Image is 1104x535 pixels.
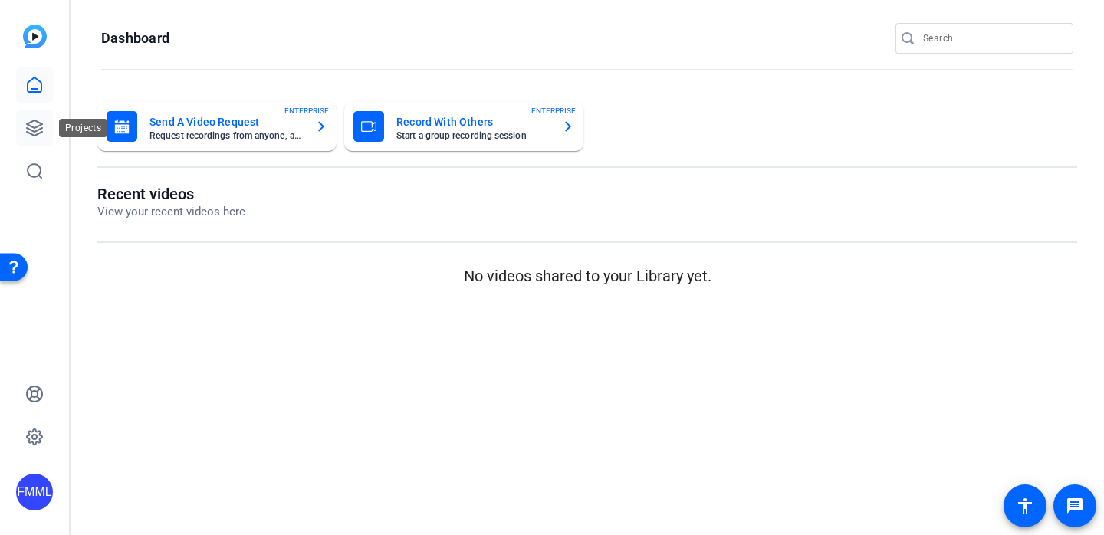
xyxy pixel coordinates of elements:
[1016,497,1034,515] mat-icon: accessibility
[23,25,47,48] img: blue-gradient.svg
[1066,497,1084,515] mat-icon: message
[396,131,550,140] mat-card-subtitle: Start a group recording session
[149,113,303,131] mat-card-title: Send A Video Request
[59,119,107,137] div: Projects
[97,203,245,221] p: View your recent videos here
[923,29,1061,48] input: Search
[531,105,576,117] span: ENTERPRISE
[97,102,337,151] button: Send A Video RequestRequest recordings from anyone, anywhereENTERPRISE
[97,185,245,203] h1: Recent videos
[97,264,1077,287] p: No videos shared to your Library yet.
[284,105,329,117] span: ENTERPRISE
[149,131,303,140] mat-card-subtitle: Request recordings from anyone, anywhere
[16,474,53,510] div: FMML
[396,113,550,131] mat-card-title: Record With Others
[101,29,169,48] h1: Dashboard
[344,102,583,151] button: Record With OthersStart a group recording sessionENTERPRISE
